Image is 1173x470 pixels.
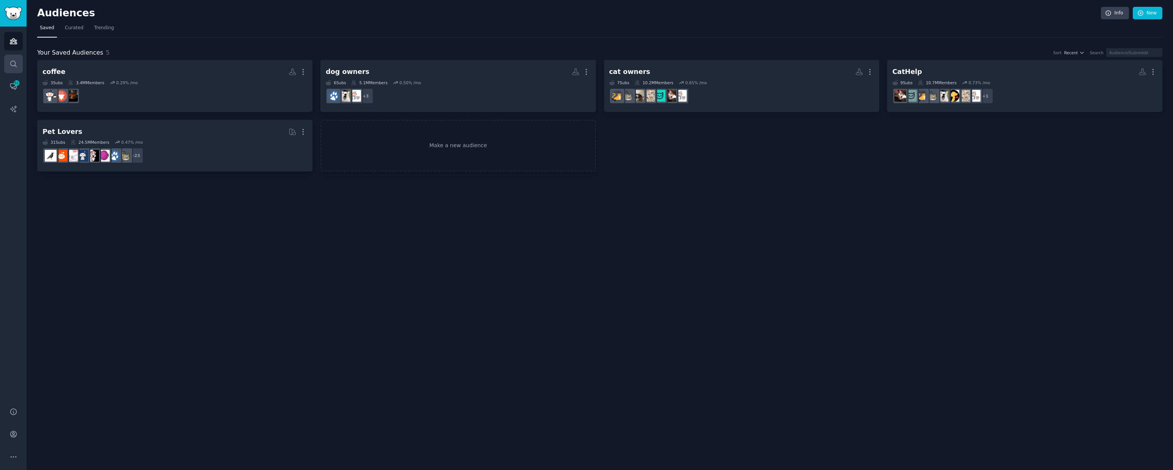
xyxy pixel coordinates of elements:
div: 0.29 % /mo [116,80,138,85]
div: Sort [1053,50,1062,55]
img: CatAdvice [611,90,623,102]
span: Saved [40,25,54,31]
div: 6 Sub s [326,80,346,85]
div: 3.4M Members [68,80,104,85]
img: cat [632,90,644,102]
span: Recent [1064,50,1078,55]
img: dogs [328,90,340,102]
button: Recent [1064,50,1085,55]
div: 7 Sub s [609,80,629,85]
div: 0.65 % /mo [685,80,707,85]
div: + 1 [977,88,993,104]
img: espresso [66,90,78,102]
img: Pets [969,90,981,102]
div: + 23 [128,148,143,163]
a: 51 [4,77,23,96]
div: 0.47 % /mo [121,140,143,145]
div: 0.73 % /mo [969,80,990,85]
img: Catownerhacks [958,90,970,102]
a: Make a new audience [320,120,596,172]
span: Curated [65,25,84,31]
a: cat owners7Subs10.2MMembers0.65% /moPetsCATHELPNewCatOwnersCatownerhackscatcatsCatAdvice [604,60,879,112]
a: CatHelp9Subs10.7MMembers0.73% /mo+1PetsCatownerhacksPetAdviceDogAdvicecatsCatAdviceAskVetCATHELP [887,60,1162,112]
img: dogs [109,150,120,162]
img: cats [119,150,131,162]
a: dog owners6Subs5.1MMembers0.50% /mo+3PetsDogAdvicedogs [320,60,596,112]
img: NewCatOwners [654,90,665,102]
div: cat owners [609,67,650,77]
img: GummySearch logo [5,7,22,20]
h2: Audiences [37,7,1101,19]
div: Pet Lovers [43,127,82,137]
div: dog owners [326,67,369,77]
img: DogAdvice [937,90,949,102]
img: dogswithjobs [77,150,88,162]
a: Saved [37,22,57,38]
img: Pets [675,90,687,102]
div: 5.1M Members [351,80,387,85]
div: coffee [43,67,65,77]
div: 24.5M Members [71,140,109,145]
img: BeardedDragons [55,150,67,162]
div: 10.2M Members [635,80,673,85]
div: 0.50 % /mo [399,80,421,85]
div: Search [1090,50,1104,55]
img: pourover [55,90,67,102]
img: RATS [66,150,78,162]
a: New [1133,7,1162,20]
img: Coffee [45,90,57,102]
img: Aquariums [98,150,110,162]
img: cats [622,90,634,102]
a: Trending [91,22,117,38]
div: + 3 [358,88,374,104]
a: Info [1101,7,1129,20]
img: parrots [87,150,99,162]
img: DogAdvice [339,90,350,102]
a: Curated [62,22,86,38]
img: Pets [349,90,361,102]
img: CatAdvice [916,90,927,102]
img: PetAdvice [948,90,959,102]
span: Trending [94,25,114,31]
div: 31 Sub s [43,140,65,145]
img: birding [45,150,57,162]
div: 3 Sub s [43,80,63,85]
img: Catownerhacks [643,90,655,102]
span: Your Saved Audiences [37,48,103,58]
img: cats [926,90,938,102]
a: coffee3Subs3.4MMembers0.29% /moespressopouroverCoffee [37,60,312,112]
div: 9 Sub s [892,80,913,85]
div: 10.7M Members [918,80,957,85]
img: CATHELP [664,90,676,102]
div: CatHelp [892,67,922,77]
a: Pet Lovers31Subs24.5MMembers0.47% /mo+23catsdogsAquariumsparrotsdogswithjobsRATSBeardedDragonsbir... [37,120,312,172]
span: 51 [13,80,20,86]
img: AskVet [905,90,917,102]
input: Audience/Subreddit [1106,48,1162,57]
img: CATHELP [894,90,906,102]
span: 5 [106,49,110,56]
